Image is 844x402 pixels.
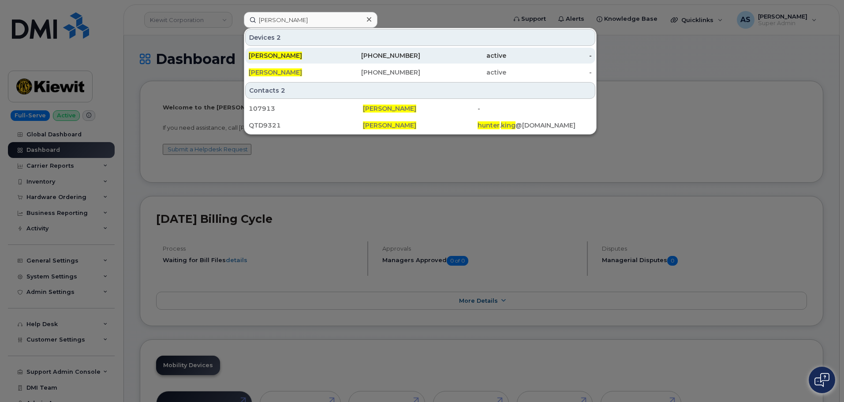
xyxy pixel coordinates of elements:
div: [PHONE_NUMBER] [335,51,421,60]
div: [PHONE_NUMBER] [335,68,421,77]
span: [PERSON_NAME] [363,105,416,113]
div: - [478,104,592,113]
span: 2 [276,33,281,42]
a: 107913[PERSON_NAME]- [245,101,595,116]
div: 107913 [249,104,363,113]
div: active [420,51,506,60]
div: . @[DOMAIN_NAME] [478,121,592,130]
div: Contacts [245,82,595,99]
div: - [506,51,592,60]
span: [PERSON_NAME] [249,52,302,60]
a: [PERSON_NAME][PHONE_NUMBER]active- [245,64,595,80]
a: QTD9321[PERSON_NAME]hunter.king@[DOMAIN_NAME] [245,117,595,133]
span: king [501,121,515,129]
div: Devices [245,29,595,46]
div: - [506,68,592,77]
span: [PERSON_NAME] [363,121,416,129]
a: [PERSON_NAME][PHONE_NUMBER]active- [245,48,595,64]
span: 2 [281,86,285,95]
span: hunter [478,121,500,129]
img: Open chat [814,373,829,387]
div: active [420,68,506,77]
span: [PERSON_NAME] [249,68,302,76]
div: QTD9321 [249,121,363,130]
